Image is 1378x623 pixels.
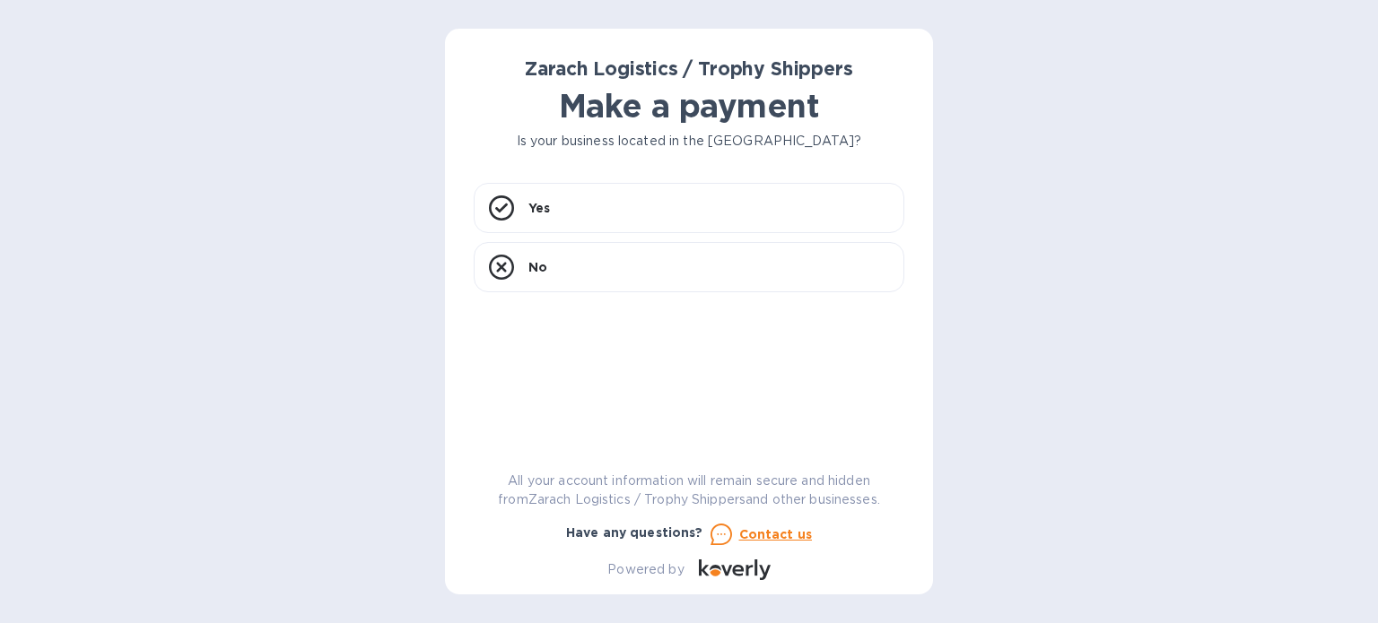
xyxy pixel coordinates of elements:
[607,560,684,579] p: Powered by
[566,525,703,540] b: Have any questions?
[474,87,904,125] h1: Make a payment
[528,199,550,217] p: Yes
[474,472,904,509] p: All your account information will remain secure and hidden from Zarach Logistics / Trophy Shipper...
[528,258,547,276] p: No
[474,132,904,151] p: Is your business located in the [GEOGRAPHIC_DATA]?
[739,527,813,541] u: Contact us
[525,57,852,80] b: Zarach Logistics / Trophy Shippers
